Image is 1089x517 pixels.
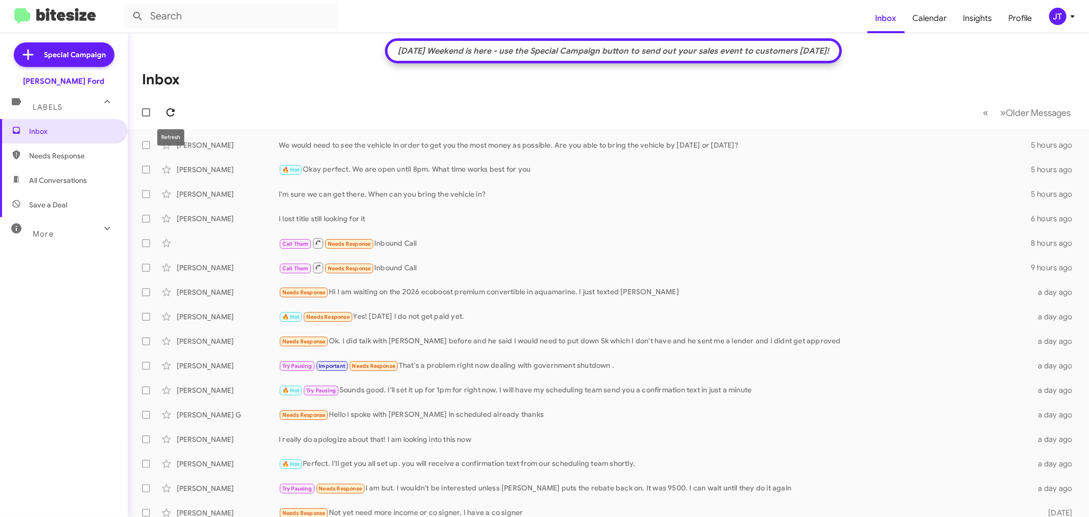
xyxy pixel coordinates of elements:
span: Labels [33,103,62,112]
div: [PERSON_NAME] [177,459,279,469]
div: [PERSON_NAME] [177,263,279,273]
span: 🔥 Hot [282,167,300,173]
span: Try Pausing [282,485,312,492]
span: Needs Response [282,510,326,516]
div: 8 hours ago [1030,238,1081,248]
span: Call Them [282,241,309,247]
div: a day ago [1030,483,1081,494]
h1: Inbox [142,72,180,88]
div: [PERSON_NAME] [177,361,279,371]
div: 5 hours ago [1030,165,1081,175]
div: 5 hours ago [1030,140,1081,150]
button: Previous [977,102,995,123]
div: [PERSON_NAME] [177,214,279,224]
div: a day ago [1030,459,1081,469]
button: JT [1040,8,1078,25]
div: Ok. I did talk with [PERSON_NAME] before and he said I would need to put down 5k which I don't ha... [279,336,1030,347]
div: Refresh [157,129,184,146]
span: Inbox [29,126,116,136]
span: » [1000,106,1006,119]
span: 🔥 Hot [282,387,300,394]
div: JT [1049,8,1067,25]
a: Profile [1001,4,1040,33]
div: I lost title still looking for it [279,214,1030,224]
a: Special Campaign [14,42,114,67]
div: 9 hours ago [1030,263,1081,273]
span: Needs Response [282,289,326,296]
div: That's a problem right now dealing with government shutdown . [279,360,1030,372]
div: Okay perfect. We are open until 8pm. What time works best for you [279,164,1030,176]
div: a day ago [1030,312,1081,322]
span: Try Pausing [282,363,312,369]
input: Search [124,4,338,29]
div: [PERSON_NAME] [177,336,279,346]
span: Important [319,363,345,369]
span: Needs Response [328,241,371,247]
a: Calendar [905,4,955,33]
div: Perfect. I'll get you all set up. you will receive a confirmation text from our scheduling team s... [279,458,1030,470]
button: Next [994,102,1077,123]
div: Yes! [DATE] I do not get paid yet. [279,311,1030,323]
div: Hi I am waiting on the 2026 ecoboost premium convertible in aquamarine. I just texted [PERSON_NAME] [279,287,1030,298]
div: [PERSON_NAME] [177,312,279,322]
div: [PERSON_NAME] [177,483,279,494]
div: Sounds good. I'll set it up for 1pm for right now. I will have my scheduling team send you a conf... [279,385,1030,396]
div: [PERSON_NAME] [177,434,279,444]
div: [PERSON_NAME] [177,165,279,175]
span: Call Them [282,265,309,272]
span: Older Messages [1006,107,1071,119]
div: We would need to see the vehicle in order to get you the most money as possible. Are you able to ... [279,140,1030,150]
div: [PERSON_NAME] [177,385,279,395]
div: [DATE] Weekend is here - use the Special Campaign button to send out your sales event to customer... [393,46,834,56]
div: a day ago [1030,287,1081,297]
a: Insights [955,4,1001,33]
div: I am but. I wouldn't be interested unless [PERSON_NAME] puts the rebate back on. It was 9500. I c... [279,483,1030,495]
div: [PERSON_NAME] G [177,410,279,420]
div: [PERSON_NAME] Ford [23,76,105,86]
div: [PERSON_NAME] [177,287,279,297]
div: a day ago [1030,336,1081,346]
span: Needs Response [282,412,326,418]
div: Inbound Call [279,262,1030,274]
span: Save a Deal [29,200,67,210]
div: a day ago [1030,410,1081,420]
span: 🔥 Hot [282,461,300,467]
div: a day ago [1030,434,1081,444]
a: Inbox [867,4,905,33]
span: 🔥 Hot [282,314,300,320]
span: Special Campaign [44,50,106,60]
span: More [33,229,54,239]
div: 5 hours ago [1030,189,1081,199]
span: Needs Response [29,151,116,161]
span: All Conversations [29,175,87,185]
div: I really do apologize about that! I am looking into this now [279,434,1030,444]
span: « [983,106,988,119]
div: [PERSON_NAME] [177,189,279,199]
div: a day ago [1030,385,1081,395]
div: Inbound Call [279,237,1030,250]
div: I'm sure we can get there. When can you bring the vehicle in? [279,189,1030,199]
div: [PERSON_NAME] [177,140,279,150]
span: Needs Response [282,338,326,345]
div: 6 hours ago [1030,214,1081,224]
span: Needs Response [352,363,395,369]
span: Try Pausing [306,387,336,394]
div: a day ago [1030,361,1081,371]
nav: Page navigation example [977,102,1077,123]
span: Needs Response [319,485,362,492]
span: Needs Response [306,314,350,320]
div: Hello i spoke with [PERSON_NAME] in scheduled already thanks [279,409,1030,421]
span: Needs Response [328,265,371,272]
